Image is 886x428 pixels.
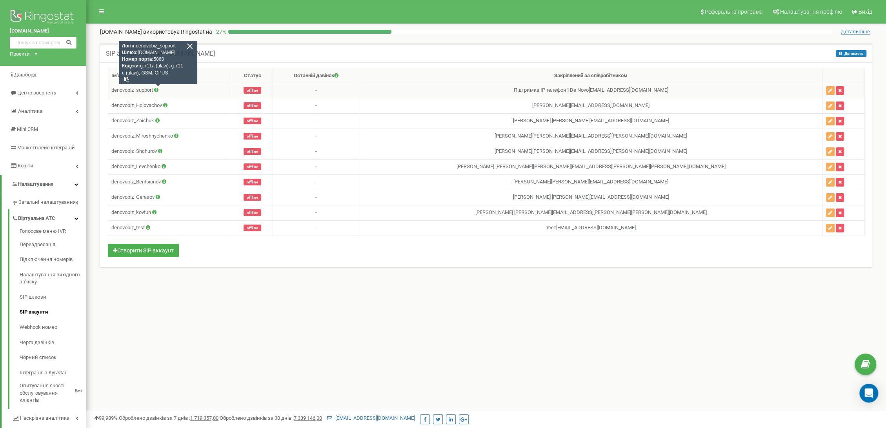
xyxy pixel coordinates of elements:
[108,129,232,144] td: denovobiz_Miroshnychenko
[108,220,232,236] td: denovobiz_test
[244,102,261,109] span: offline
[122,63,140,69] strong: Кодеки:
[10,37,76,49] input: Пошук за номером
[119,41,197,84] div: denovobiz_support [DOMAIN_NAME] 5060 g.711a (alaw), g.711u (ulaw), GSM, OPUS
[108,205,232,220] td: denovobiz_kovtun
[359,129,823,144] td: [PERSON_NAME] [PERSON_NAME][EMAIL_ADDRESS][PERSON_NAME][DOMAIN_NAME]
[20,380,86,404] a: Опитування якості обслуговування клієнтівBeta
[122,56,153,62] strong: Номер порта:
[359,144,823,159] td: [PERSON_NAME] [PERSON_NAME][EMAIL_ADDRESS][PERSON_NAME][DOMAIN_NAME]
[10,51,30,58] div: Проєкти
[100,28,212,36] p: [DOMAIN_NAME]
[359,190,823,205] td: [PERSON_NAME] [PERSON_NAME] [EMAIL_ADDRESS][DOMAIN_NAME]
[212,28,228,36] p: 27 %
[244,118,261,124] span: offline
[273,113,359,129] td: -
[108,98,232,113] td: denovobiz_Holovachov
[108,83,232,98] td: denovobiz_support
[18,163,33,169] span: Кошти
[705,9,763,15] span: Реферальна програма
[122,50,138,55] strong: Шлюз:
[273,190,359,205] td: -
[20,365,86,381] a: Інтеграція з Kyivstar
[859,384,878,403] div: Open Intercom Messenger
[273,144,359,159] td: -
[244,87,261,94] span: offline
[359,159,823,174] td: [PERSON_NAME] [PERSON_NAME] [PERSON_NAME][EMAIL_ADDRESS][PERSON_NAME][PERSON_NAME][DOMAIN_NAME]
[20,252,86,267] a: Підключення номерів
[10,8,76,27] img: Ringostat logo
[327,415,415,421] a: [EMAIL_ADDRESS][DOMAIN_NAME]
[294,415,322,421] u: 7 339 146,00
[836,50,866,57] button: Допомога
[119,415,218,421] span: Оброблено дзвінків за 7 днів :
[108,144,232,159] td: denovobiz_Shchurov
[14,72,36,78] span: Дашборд
[244,133,261,140] span: offline
[18,108,42,114] span: Аналiтика
[94,415,118,421] span: 99,989%
[143,29,212,35] span: використовує Ringostat на
[273,159,359,174] td: -
[122,43,136,49] strong: Логін:
[20,267,86,290] a: Налаштування вихідного зв’язку
[244,163,261,170] span: offline
[273,83,359,98] td: -
[20,305,86,320] a: SIP акаунти
[20,320,86,335] a: Webhook номер
[20,335,86,350] a: Черга дзвінків
[359,220,823,236] td: тест [EMAIL_ADDRESS][DOMAIN_NAME]
[232,69,273,83] th: Статус
[20,290,86,305] a: SIP шлюзи
[359,205,823,220] td: [PERSON_NAME] [PERSON_NAME] [EMAIL_ADDRESS][PERSON_NAME][PERSON_NAME][DOMAIN_NAME]
[359,69,823,83] th: Закріплений за співробітником
[273,174,359,190] td: -
[108,244,179,257] button: Створити SIP аккаунт
[780,9,842,15] span: Налаштування профілю
[10,27,76,35] a: [DOMAIN_NAME]
[359,83,823,98] td: Підтримка IP телефонії De Novo [EMAIL_ADDRESS][DOMAIN_NAME]
[244,225,261,231] span: offline
[2,175,86,194] a: Налаштування
[17,90,56,96] span: Центр звернень
[20,415,69,422] span: Наскрізна аналітика
[20,228,86,237] a: Голосове меню IVR
[859,9,872,15] span: Вихід
[841,29,870,35] span: Детальніше
[18,199,76,206] span: Загальні налаштування
[273,98,359,113] td: -
[220,415,322,421] span: Оброблено дзвінків за 30 днів :
[359,174,823,190] td: [PERSON_NAME] [PERSON_NAME][EMAIL_ADDRESS][DOMAIN_NAME]
[106,50,215,57] h5: SIP акаунти проєкту [DOMAIN_NAME]
[108,190,232,205] td: denovobiz_Gerasov
[108,174,232,190] td: denovobiz_Bentsionov
[17,126,38,132] span: Mini CRM
[273,69,359,83] th: Останній дзвінок
[359,98,823,113] td: [PERSON_NAME] [EMAIL_ADDRESS][DOMAIN_NAME]
[12,409,86,425] a: Наскрізна аналітика
[17,145,75,151] span: Маркетплейс інтеграцій
[273,220,359,236] td: -
[244,179,261,185] span: offline
[108,69,232,83] th: Ім'я
[18,181,53,187] span: Налаштування
[12,209,86,225] a: Віртуальна АТС
[108,159,232,174] td: denovobiz_Levchenko
[273,129,359,144] td: -
[273,205,359,220] td: -
[18,215,55,222] span: Віртуальна АТС
[12,193,86,209] a: Загальні налаштування
[190,415,218,421] u: 1 719 357,00
[20,350,86,365] a: Чорний список
[359,113,823,129] td: [PERSON_NAME] [PERSON_NAME] [EMAIL_ADDRESS][DOMAIN_NAME]
[244,194,261,201] span: offline
[244,148,261,155] span: offline
[20,237,86,252] a: Переадресація
[108,113,232,129] td: denovobiz_Zaichuk
[244,209,261,216] span: offline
